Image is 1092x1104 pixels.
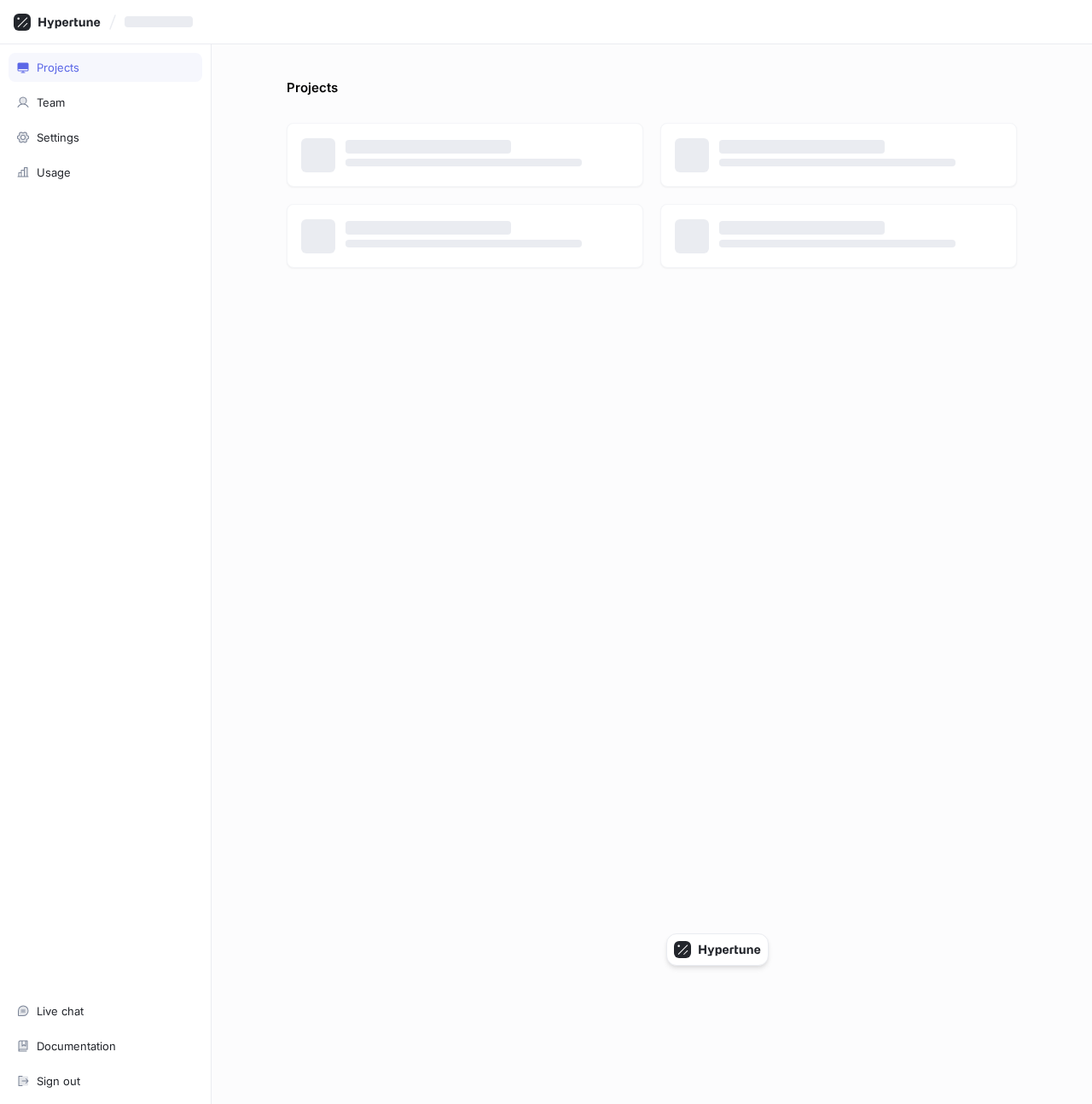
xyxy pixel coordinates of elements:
div: Live chat [37,1004,84,1018]
span: ‌ [125,16,193,27]
span: ‌ [719,159,955,166]
div: Settings [37,131,79,144]
div: Projects [37,61,79,74]
p: Projects [287,78,338,106]
span: ‌ [346,159,582,166]
div: Sign out [37,1074,80,1088]
div: Usage [37,166,71,179]
span: ‌ [346,240,582,247]
span: ‌ [346,221,511,235]
span: ‌ [346,140,511,154]
a: Documentation [9,1031,202,1060]
div: Documentation [37,1039,116,1053]
div: Team [37,96,65,109]
a: Usage [9,158,202,187]
span: ‌ [719,140,885,154]
a: Projects [9,53,202,82]
span: ‌ [719,240,955,247]
a: Settings [9,123,202,152]
button: ‌ [118,8,206,36]
a: Team [9,88,202,117]
span: ‌ [719,221,885,235]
